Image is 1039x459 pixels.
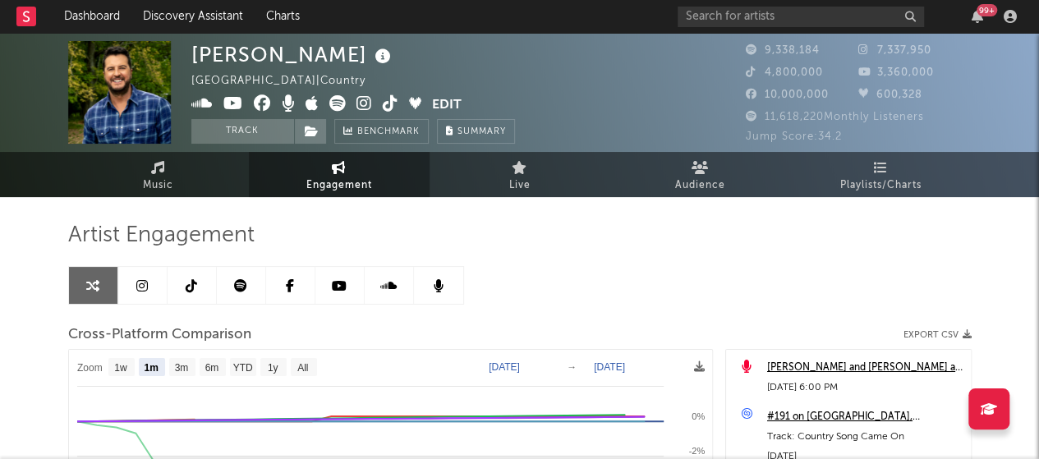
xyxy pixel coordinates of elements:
[437,119,515,144] button: Summary
[68,226,255,246] span: Artist Engagement
[678,7,924,27] input: Search for artists
[858,45,931,56] span: 7,337,950
[688,446,705,456] text: -2%
[746,67,823,78] span: 4,800,000
[972,10,983,23] button: 99+
[610,152,791,197] a: Audience
[767,427,963,447] div: Track: Country Song Came On
[191,119,294,144] button: Track
[858,67,934,78] span: 3,360,000
[357,122,420,142] span: Benchmark
[746,90,829,100] span: 10,000,000
[267,362,278,374] text: 1y
[68,152,249,197] a: Music
[675,176,725,195] span: Audience
[903,330,972,340] button: Export CSV
[746,131,842,142] span: Jump Score: 34.2
[509,176,531,195] span: Live
[174,362,188,374] text: 3m
[840,176,922,195] span: Playlists/Charts
[457,127,506,136] span: Summary
[977,4,997,16] div: 99 +
[144,362,158,374] text: 1m
[746,45,820,56] span: 9,338,184
[68,325,251,345] span: Cross-Platform Comparison
[249,152,430,197] a: Engagement
[306,176,372,195] span: Engagement
[297,362,308,374] text: All
[791,152,972,197] a: Playlists/Charts
[191,71,384,91] div: [GEOGRAPHIC_DATA] | Country
[858,90,922,100] span: 600,328
[692,411,705,421] text: 0%
[767,358,963,378] a: [PERSON_NAME] and [PERSON_NAME] at [PERSON_NAME][GEOGRAPHIC_DATA] ([DATE])
[489,361,520,373] text: [DATE]
[767,378,963,397] div: [DATE] 6:00 PM
[143,176,173,195] span: Music
[430,152,610,197] a: Live
[191,41,395,68] div: [PERSON_NAME]
[205,362,218,374] text: 6m
[334,119,429,144] a: Benchmark
[232,362,252,374] text: YTD
[114,362,127,374] text: 1w
[77,362,103,374] text: Zoom
[432,95,462,116] button: Edit
[594,361,625,373] text: [DATE]
[767,407,963,427] a: #191 on [GEOGRAPHIC_DATA], [GEOGRAPHIC_DATA]
[746,112,924,122] span: 11,618,220 Monthly Listeners
[567,361,577,373] text: →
